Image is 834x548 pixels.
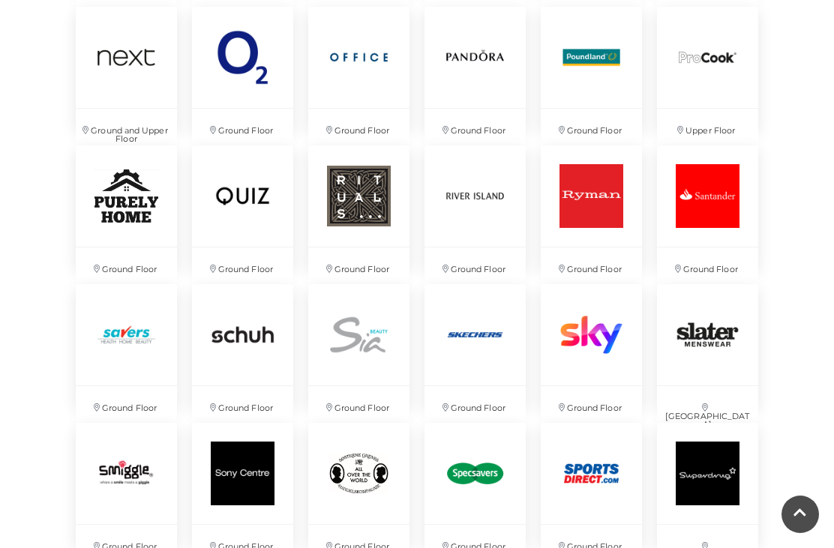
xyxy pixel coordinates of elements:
[657,247,758,284] p: Ground Floor
[541,247,642,284] p: Ground Floor
[192,386,293,423] p: Ground Floor
[424,109,526,145] p: Ground Floor
[184,138,301,277] a: Ground Floor
[649,277,766,415] a: [GEOGRAPHIC_DATA]
[308,386,409,423] p: Ground Floor
[533,138,649,277] a: Ground Floor
[541,109,642,145] p: Ground Floor
[424,247,526,284] p: Ground Floor
[301,277,417,415] a: Ground Floor
[301,138,417,277] a: Ground Floor
[417,277,533,415] a: Ground Floor
[68,138,184,277] a: Purley Home at Festival Place Ground Floor
[76,145,177,247] img: Purley Home at Festival Place
[68,277,184,415] a: Ground Floor
[184,277,301,415] a: Ground Floor
[308,247,409,284] p: Ground Floor
[192,247,293,284] p: Ground Floor
[657,109,758,145] p: Upper Floor
[192,109,293,145] p: Ground Floor
[533,277,649,415] a: Ground Floor
[541,386,642,423] p: Ground Floor
[424,386,526,423] p: Ground Floor
[76,109,177,154] p: Ground and Upper Floor
[308,109,409,145] p: Ground Floor
[649,138,766,277] a: Ground Floor
[76,247,177,284] p: Ground Floor
[417,138,533,277] a: Ground Floor
[76,386,177,423] p: Ground Floor
[657,386,758,439] p: [GEOGRAPHIC_DATA]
